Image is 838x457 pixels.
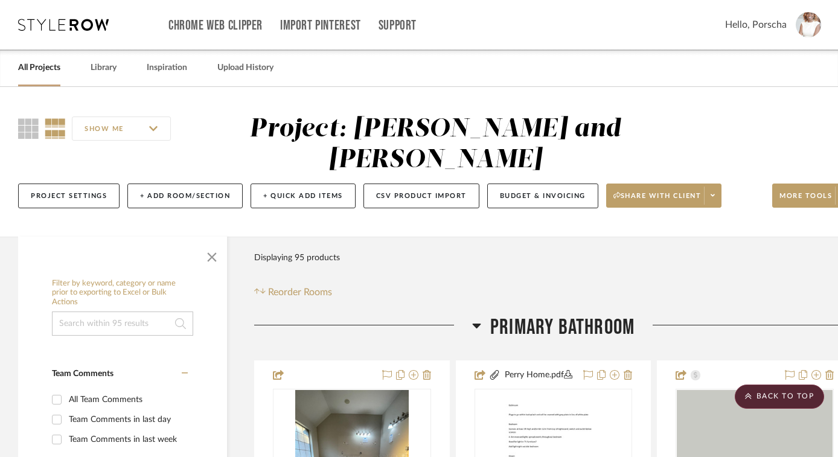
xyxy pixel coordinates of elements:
a: Import Pinterest [280,21,361,31]
div: Displaying 95 products [254,246,340,270]
a: Inspiration [147,60,187,76]
a: Library [91,60,117,76]
button: Close [200,243,224,267]
button: Share with client [606,184,722,208]
h6: Filter by keyword, category or name prior to exporting to Excel or Bulk Actions [52,279,193,307]
button: + Quick Add Items [251,184,356,208]
a: Upload History [217,60,273,76]
button: Project Settings [18,184,120,208]
div: Team Comments in last week [69,430,185,449]
span: Team Comments [52,369,114,378]
span: Primary Bathroom [490,315,635,340]
a: Support [379,21,417,31]
button: Budget & Invoicing [487,184,598,208]
span: Share with client [613,191,702,209]
a: All Projects [18,60,60,76]
span: More tools [779,191,832,209]
button: + Add Room/Section [127,184,243,208]
button: Reorder Rooms [254,285,332,299]
scroll-to-top-button: BACK TO TOP [735,385,824,409]
span: Reorder Rooms [268,285,332,299]
div: Project: [PERSON_NAME] and [PERSON_NAME] [249,117,621,173]
a: Chrome Web Clipper [168,21,263,31]
span: Hello, Porscha [725,18,787,32]
img: avatar [796,12,821,37]
input: Search within 95 results [52,312,193,336]
div: Team Comments in last day [69,410,185,429]
button: CSV Product Import [363,184,479,208]
button: Perry Home.pdf [501,368,577,383]
div: All Team Comments [69,390,185,409]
